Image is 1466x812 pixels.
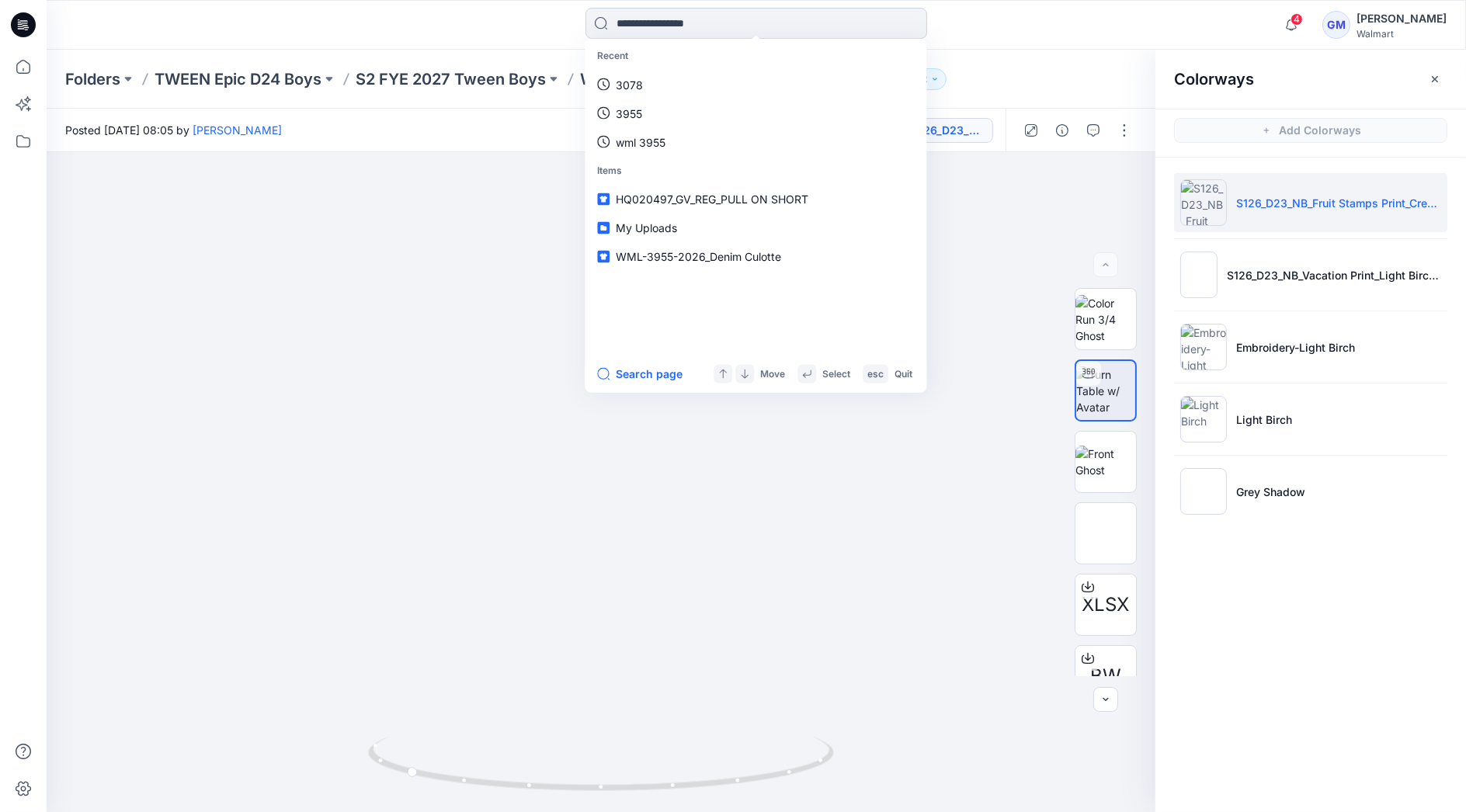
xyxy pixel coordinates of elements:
button: Details [1050,118,1075,143]
p: Light Birch [1236,411,1292,428]
p: Embroidery-Light Birch [1236,339,1355,356]
p: Select [822,366,850,382]
span: XLSX [1082,591,1130,619]
p: Items [588,156,923,185]
span: My Uploads [616,221,677,234]
p: S126_D23_NB_Fruit Stamps Print_Cream 100_M25209A [1236,195,1441,211]
button: S126_D23_NB_Fruit Stamps Print_Cream 100_M25209A [884,118,993,143]
button: Search page [597,365,683,383]
img: Grey Shadow [1180,468,1227,515]
img: Light Birch [1180,396,1227,442]
a: 3078 [588,70,923,99]
div: GM [1322,11,1350,39]
a: [PERSON_NAME] [193,123,282,137]
img: S126_D23_NB_Vacation Print_Light Birch_M25208C [1180,252,1218,298]
p: Grey Shadow [1236,484,1305,500]
p: Move [760,366,785,382]
span: WML-3955-2026_Denim Culotte [616,250,781,263]
p: 3078 [616,76,643,92]
img: Front Ghost [1075,446,1136,478]
a: 3955 [588,99,923,127]
p: 3955 [616,105,642,121]
div: [PERSON_NAME] [1357,9,1447,28]
h2: Colorways [1174,70,1254,88]
a: S2 FYE 2027 Tween Boys [356,68,546,90]
a: wml 3955 [588,127,923,156]
img: S126_D23_NB_Fruit Stamps Print_Cream 100_M25209A [1180,179,1227,226]
p: WMB-3943-2026 Boxy Crop Cabana Shirt [580,68,892,90]
a: Folders [65,68,120,90]
div: Walmart [1357,28,1447,40]
a: My Uploads [588,213,923,242]
span: BW [1090,662,1121,690]
img: Turn Table w/ Avatar [1076,366,1135,415]
p: esc [867,366,884,382]
a: WML-3955-2026_Denim Culotte [588,242,923,271]
img: Color Run 3/4 Ghost [1075,295,1136,344]
p: Recent [588,42,923,71]
span: 4 [1291,13,1303,26]
a: HQ020497_GV_REG_PULL ON SHORT [588,185,923,213]
span: HQ020497_GV_REG_PULL ON SHORT [616,193,808,206]
a: TWEEN Epic D24 Boys [155,68,321,90]
p: S126_D23_NB_Vacation Print_Light Birch_M25208C [1227,267,1441,283]
p: Quit [895,366,912,382]
div: S126_D23_NB_Fruit Stamps Print_Cream 100_M25209A [912,122,983,139]
p: wml 3955 [616,134,665,150]
span: Posted [DATE] 08:05 by [65,122,282,138]
img: Embroidery-Light Birch [1180,324,1227,370]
